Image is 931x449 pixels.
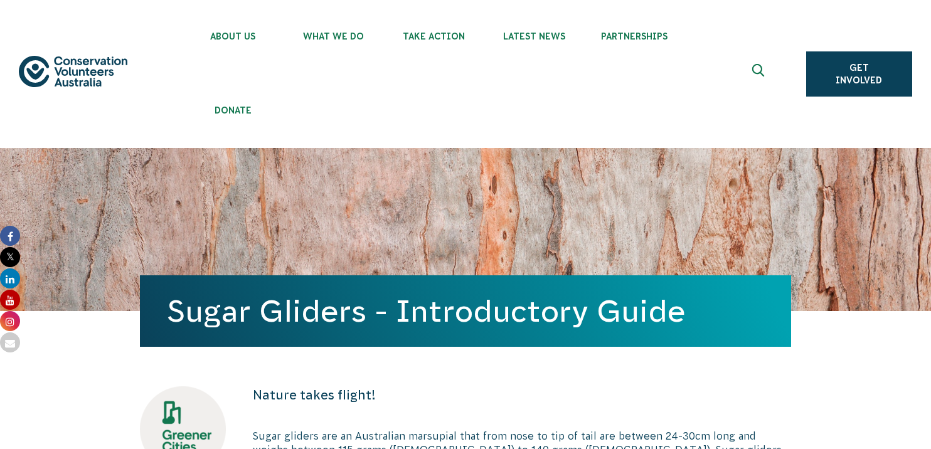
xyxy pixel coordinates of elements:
[752,64,767,84] span: Expand search box
[283,31,383,41] span: What We Do
[183,105,283,115] span: Donate
[383,31,484,41] span: Take Action
[168,294,763,328] h1: Sugar Gliders - Introductory Guide
[183,31,283,41] span: About Us
[745,59,775,89] button: Expand search box Close search box
[806,51,912,97] a: Get Involved
[484,31,584,41] span: Latest News
[19,56,127,88] img: logo.svg
[584,31,684,41] span: Partnerships
[253,386,791,404] p: Nature takes flight!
